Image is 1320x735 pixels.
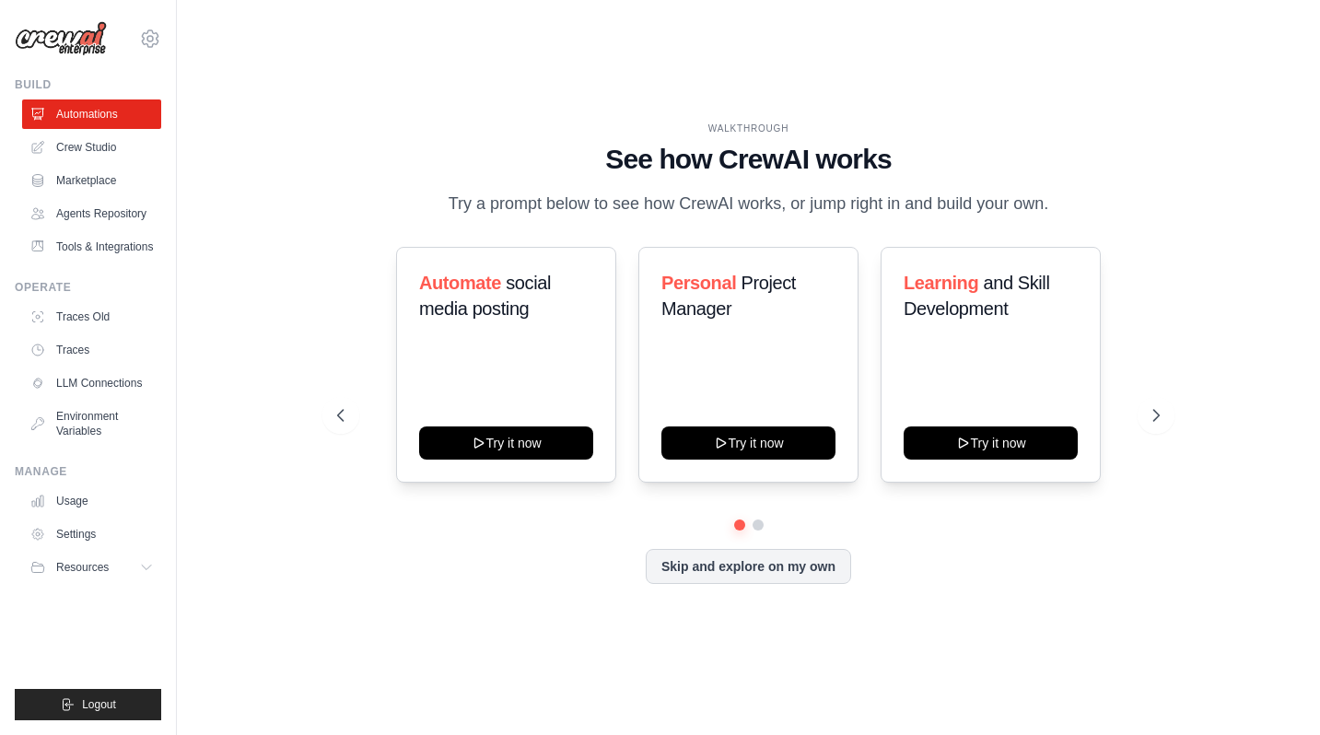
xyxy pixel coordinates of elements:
a: LLM Connections [22,368,161,398]
button: Try it now [661,426,835,460]
a: Marketplace [22,166,161,195]
a: Usage [22,486,161,516]
a: Tools & Integrations [22,232,161,262]
a: Environment Variables [22,402,161,446]
a: Settings [22,519,161,549]
a: Agents Repository [22,199,161,228]
button: Skip and explore on my own [646,549,851,584]
div: Build [15,77,161,92]
a: Automations [22,99,161,129]
p: Try a prompt below to see how CrewAI works, or jump right in and build your own. [439,191,1058,217]
span: Logout [82,697,116,712]
a: Crew Studio [22,133,161,162]
span: Resources [56,560,109,575]
a: Traces Old [22,302,161,332]
span: social media posting [419,273,551,319]
span: Personal [661,273,736,293]
button: Logout [15,689,161,720]
span: Learning [904,273,978,293]
div: WALKTHROUGH [337,122,1161,135]
a: Traces [22,335,161,365]
span: Automate [419,273,501,293]
div: Operate [15,280,161,295]
h1: See how CrewAI works [337,143,1161,176]
span: Project Manager [661,273,796,319]
button: Resources [22,553,161,582]
img: Logo [15,21,107,56]
button: Try it now [904,426,1078,460]
button: Try it now [419,426,593,460]
div: Manage [15,464,161,479]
